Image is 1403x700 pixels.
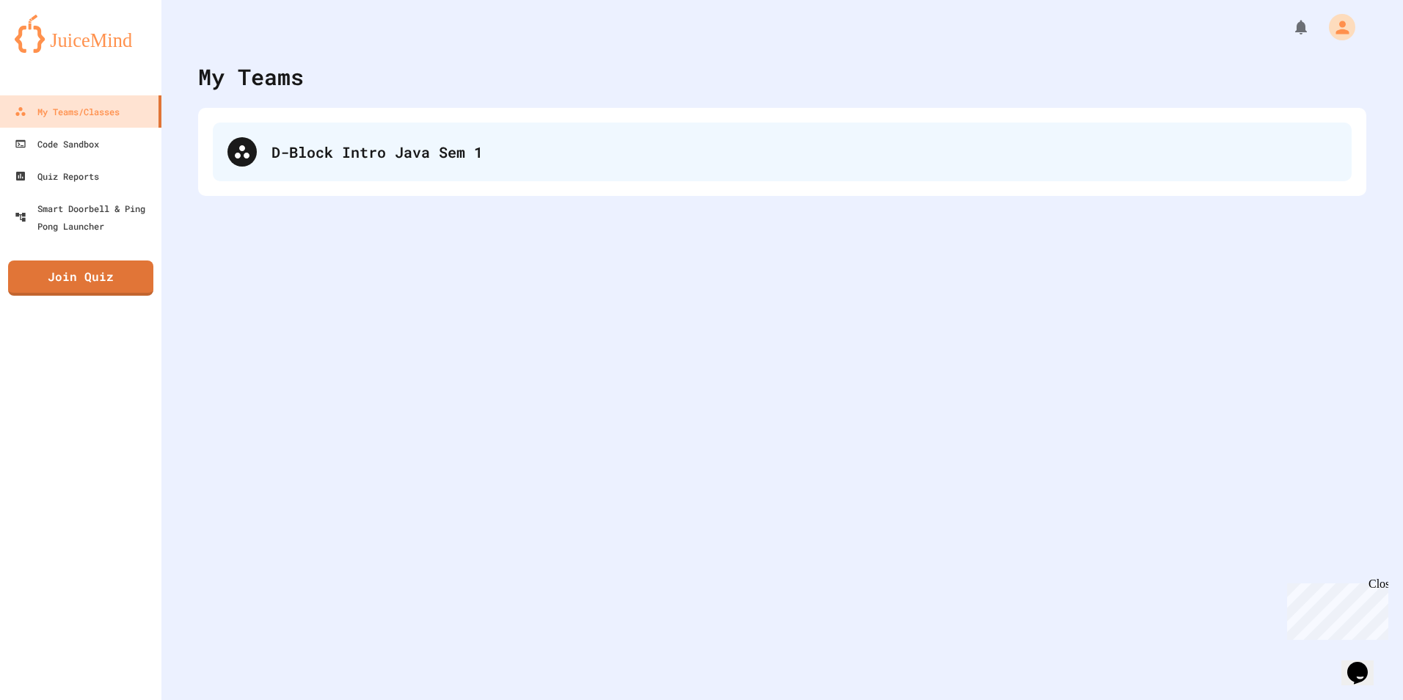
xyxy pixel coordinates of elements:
img: logo-orange.svg [15,15,147,53]
div: Quiz Reports [15,167,99,185]
div: My Account [1313,10,1359,44]
div: D-Block Intro Java Sem 1 [272,141,1337,163]
div: D-Block Intro Java Sem 1 [213,123,1352,181]
iframe: chat widget [1281,577,1388,640]
div: My Teams/Classes [15,103,120,120]
iframe: chat widget [1341,641,1388,685]
div: Code Sandbox [15,135,99,153]
a: Join Quiz [8,260,153,296]
div: Chat with us now!Close [6,6,101,93]
div: My Teams [198,60,304,93]
div: My Notifications [1265,15,1313,40]
div: Smart Doorbell & Ping Pong Launcher [15,200,156,235]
